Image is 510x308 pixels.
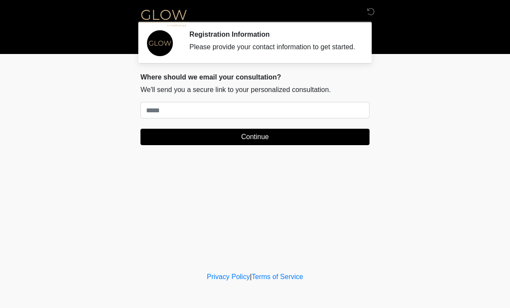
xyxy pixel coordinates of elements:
[140,73,370,81] h2: Where should we email your consultation?
[147,30,173,56] img: Agent Avatar
[207,273,250,280] a: Privacy Policy
[252,273,303,280] a: Terms of Service
[140,85,370,95] p: We'll send you a secure link to your personalized consultation.
[189,42,357,52] div: Please provide your contact information to get started.
[140,129,370,145] button: Continue
[132,6,196,29] img: Glow Medical Spa Logo
[250,273,252,280] a: |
